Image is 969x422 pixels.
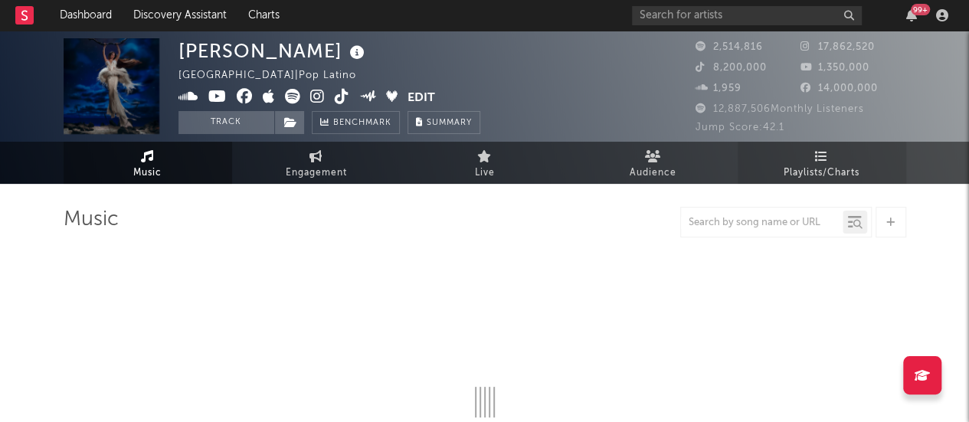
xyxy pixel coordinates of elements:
[232,142,401,184] a: Engagement
[427,119,472,127] span: Summary
[911,4,930,15] div: 99 +
[738,142,906,184] a: Playlists/Charts
[906,9,917,21] button: 99+
[286,164,347,182] span: Engagement
[800,63,869,73] span: 1,350,000
[630,164,676,182] span: Audience
[696,63,767,73] span: 8,200,000
[408,89,435,108] button: Edit
[800,83,878,93] span: 14,000,000
[569,142,738,184] a: Audience
[401,142,569,184] a: Live
[696,83,741,93] span: 1,959
[800,42,875,52] span: 17,862,520
[408,111,480,134] button: Summary
[333,114,391,132] span: Benchmark
[696,104,864,114] span: 12,887,506 Monthly Listeners
[178,38,368,64] div: [PERSON_NAME]
[133,164,162,182] span: Music
[64,142,232,184] a: Music
[681,217,843,229] input: Search by song name or URL
[178,111,274,134] button: Track
[312,111,400,134] a: Benchmark
[696,123,784,132] span: Jump Score: 42.1
[696,42,763,52] span: 2,514,816
[178,67,374,85] div: [GEOGRAPHIC_DATA] | Pop Latino
[784,164,859,182] span: Playlists/Charts
[475,164,495,182] span: Live
[632,6,862,25] input: Search for artists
